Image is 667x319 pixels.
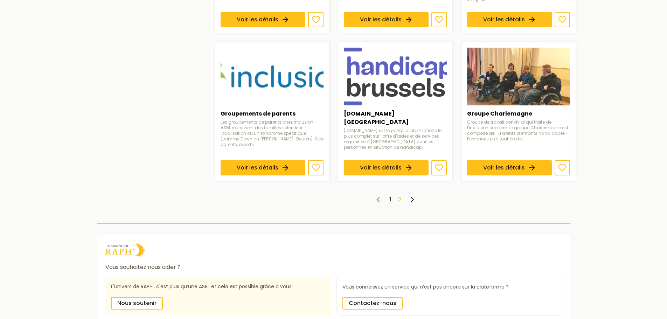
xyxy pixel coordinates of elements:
[398,195,401,203] a: 2
[431,160,447,175] button: Ajouter aux favoris
[117,299,157,307] span: Nous soutenir
[342,283,556,291] p: Vous connaissez un service qui n’est pas encore sur la plateforme ?
[344,12,429,27] a: Voir les détails
[431,12,447,27] button: Ajouter aux favoris
[344,160,429,175] a: Voir les détails
[467,160,552,175] a: Voir les détails
[105,263,562,271] p: Vous souhaitez nous aider ?
[389,195,391,203] a: 1
[308,12,324,27] button: Ajouter aux favoris
[308,160,324,175] button: Ajouter aux favoris
[555,160,570,175] button: Ajouter aux favoris
[221,160,305,175] a: Voir les détails
[221,12,305,27] a: Voir les détails
[111,283,325,291] p: L'Univers de RAPH', c'est plus qu’une ASBL et cela est possible grâce à vous.
[555,12,570,27] button: Ajouter aux favoris
[342,297,403,310] a: Contactez-nous
[105,243,145,257] img: logo Univers de Raph
[349,299,396,307] span: Contactez-nous
[467,12,552,27] a: Voir les détails
[111,297,163,310] a: Nous soutenir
